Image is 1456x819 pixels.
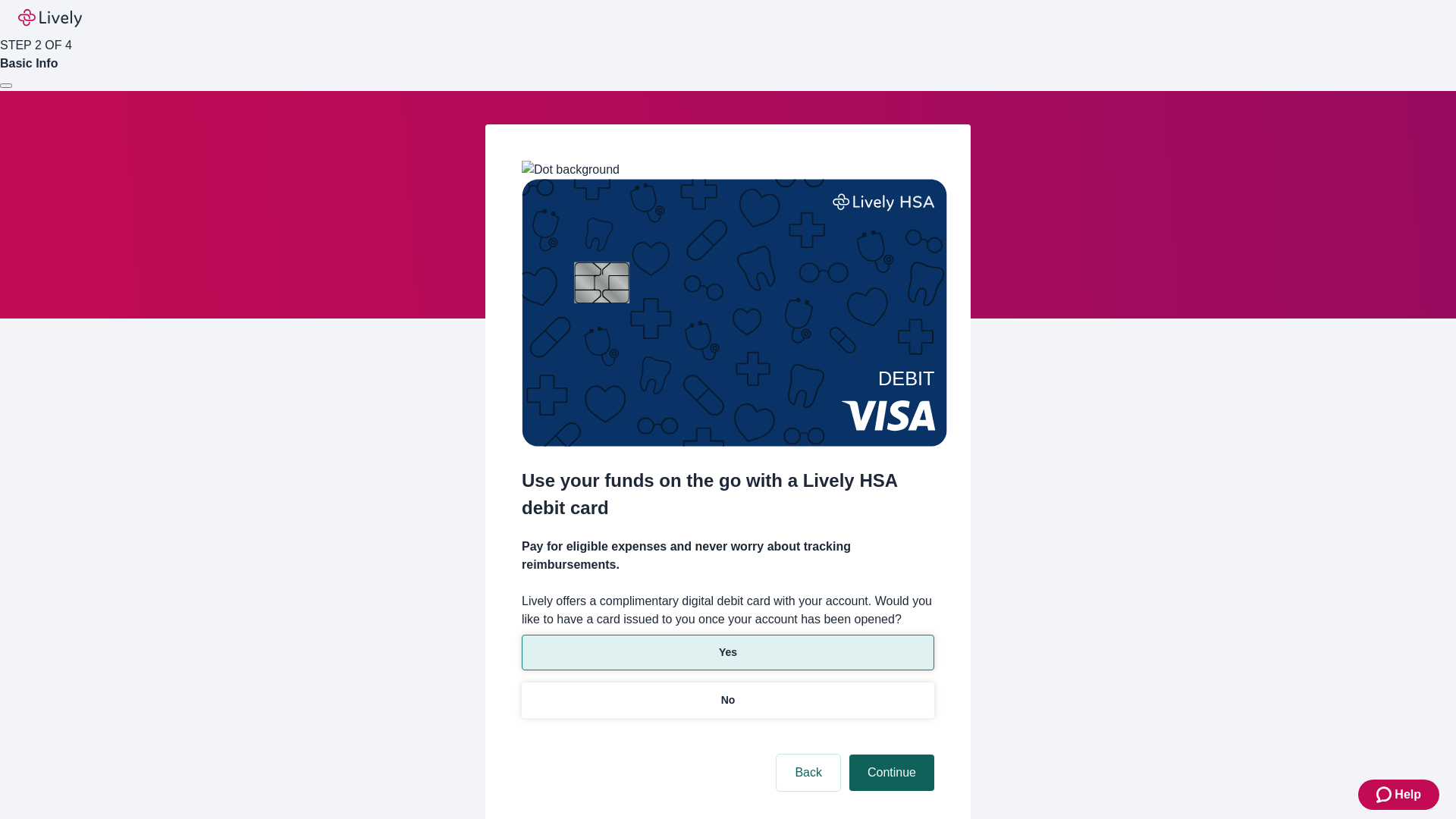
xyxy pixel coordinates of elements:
[1358,780,1439,810] button: Zendesk support iconHelp
[522,161,620,179] img: Dot background
[18,9,82,27] img: Lively
[522,538,934,574] h4: Pay for eligible expenses and never worry about tracking reimbursements.
[719,645,737,661] p: Yes
[849,755,934,791] button: Continue
[522,592,934,629] label: Lively offers a complimentary digital debit card with your account. Would you like to have a card...
[522,635,934,670] button: Yes
[522,179,947,447] img: Debit card
[1376,786,1395,804] svg: Zendesk support icon
[721,692,736,708] p: No
[1395,786,1421,804] span: Help
[777,755,840,791] button: Back
[522,467,934,522] h2: Use your funds on the go with a Lively HSA debit card
[522,682,934,718] button: No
